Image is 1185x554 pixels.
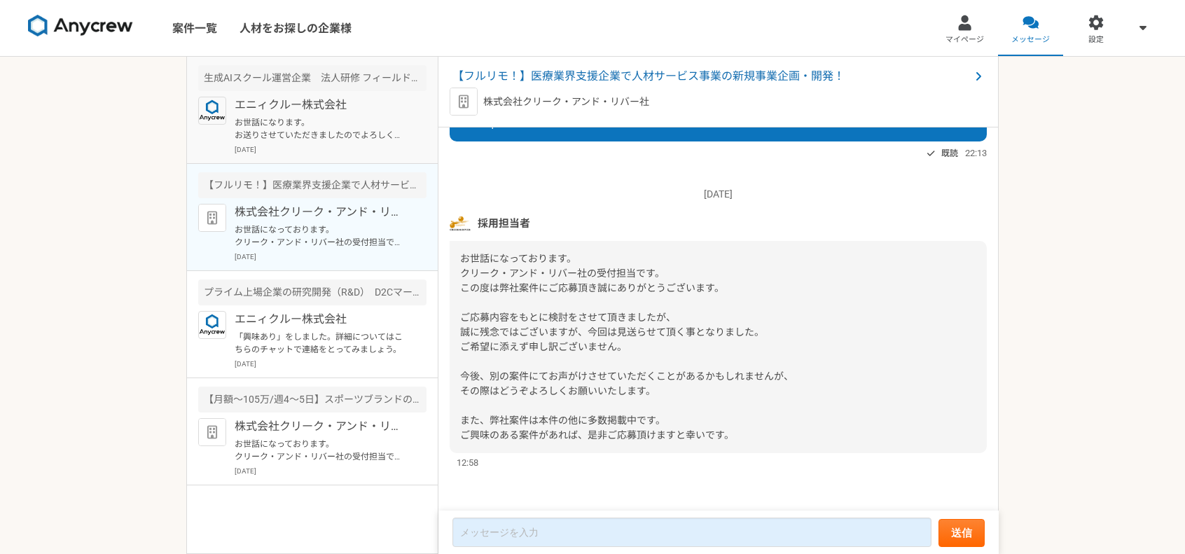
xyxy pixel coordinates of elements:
[198,65,427,91] div: 生成AIスクール運営企業 法人研修 フィールドセールスリーダー候補
[28,15,133,37] img: 8DqYSo04kwAAAAASUVORK5CYII=
[965,146,987,160] span: 22:13
[483,95,649,109] p: 株式会社クリーク・アンド・リバー社
[450,187,987,202] p: [DATE]
[235,359,427,369] p: [DATE]
[235,97,408,113] p: エニィクルー株式会社
[1088,34,1104,46] span: 設定
[235,223,408,249] p: お世話になっております。 クリーク・アンド・リバー社の受付担当です。 この度は弊社案件にご応募頂き誠にありがとうございます。 ご応募内容をもとに検討をさせて頂きましたが、 誠に残念ではございます...
[450,88,478,116] img: default_org_logo-42cde973f59100197ec2c8e796e4974ac8490bb5b08a0eb061ff975e4574aa76.png
[450,213,471,234] img: a295da57-00b6-4b29-ba41-8cef463eb291.png
[235,438,408,463] p: お世話になっております。 クリーク・アンド・リバー社の受付担当です。 この度は弊社案件にご興味頂き誠にありがとうございます。 お仕事のご依頼を検討するうえで詳細を確認させていただきたく、下記お送...
[235,251,427,262] p: [DATE]
[478,216,530,231] span: 採用担当者
[235,311,408,328] p: エニィクルー株式会社
[457,456,478,469] span: 12:58
[198,172,427,198] div: 【フルリモ！】医療業界支援企業で人材サービス事業の新規事業企画・開発！
[235,144,427,155] p: [DATE]
[198,279,427,305] div: プライム上場企業の研究開発（R&D） D2Cマーケティング施策の実行・改善
[198,387,427,413] div: 【月額～105万/週4～5日】スポーツブランドのECマーケティングマネージャー！
[1011,34,1050,46] span: メッセージ
[941,145,958,162] span: 既読
[198,418,226,446] img: default_org_logo-42cde973f59100197ec2c8e796e4974ac8490bb5b08a0eb061ff975e4574aa76.png
[198,204,226,232] img: default_org_logo-42cde973f59100197ec2c8e796e4974ac8490bb5b08a0eb061ff975e4574aa76.png
[198,311,226,339] img: logo_text_blue_01.png
[235,331,408,356] p: 「興味あり」をしました。詳細についてはこちらのチャットで連絡をとってみましょう。
[198,97,226,125] img: logo_text_blue_01.png
[938,519,985,547] button: 送信
[235,466,427,476] p: [DATE]
[460,253,794,441] span: お世話になっております。 クリーク・アンド・リバー社の受付担当です。 この度は弊社案件にご応募頂き誠にありがとうございます。 ご応募内容をもとに検討をさせて頂きましたが、 誠に残念ではございます...
[235,116,408,141] p: お世話になります。 お送りさせていただきましたのでよろしくお願い申し上げます。
[452,68,970,85] span: 【フルリモ！】医療業界支援企業で人材サービス事業の新規事業企画・開発！
[235,204,408,221] p: 株式会社クリーク・アンド・リバー社
[235,418,408,435] p: 株式会社クリーク・アンド・リバー社
[945,34,984,46] span: マイページ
